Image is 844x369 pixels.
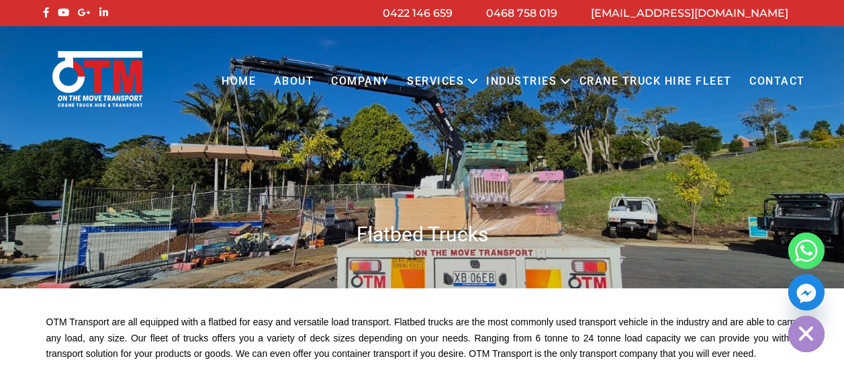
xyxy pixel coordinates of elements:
[788,233,825,269] a: Whatsapp
[265,63,322,100] a: About
[213,63,265,100] a: Home
[788,274,825,311] a: Facebook_Messenger
[46,315,798,362] p: OTM Transport are all equipped with a flatbed for easy and versatile load transport. Flatbed truc...
[40,221,805,247] h1: Flatbed Trucks
[383,7,453,19] a: 0422 146 659
[570,63,740,100] a: Crane Truck Hire Fleet
[486,7,557,19] a: 0468 758 019
[477,63,565,100] a: Industries
[50,50,145,108] img: Otmtransport
[741,63,814,100] a: Contact
[398,63,473,100] a: Services
[591,7,788,19] a: [EMAIL_ADDRESS][DOMAIN_NAME]
[322,63,398,100] a: COMPANY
